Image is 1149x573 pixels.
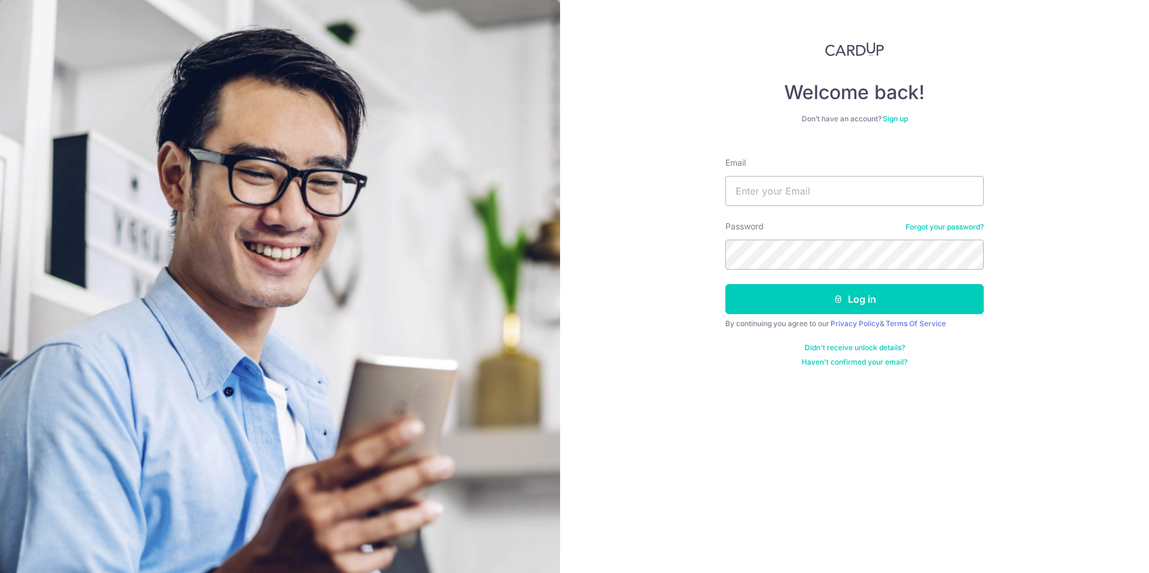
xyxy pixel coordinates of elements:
[725,220,764,232] label: Password
[725,157,746,169] label: Email
[725,319,984,329] div: By continuing you agree to our &
[883,114,908,123] a: Sign up
[805,343,905,353] a: Didn't receive unlock details?
[725,114,984,124] div: Don’t have an account?
[725,176,984,206] input: Enter your Email
[906,222,984,232] a: Forgot your password?
[725,80,984,105] h4: Welcome back!
[725,284,984,314] button: Log in
[825,42,884,56] img: CardUp Logo
[802,357,907,367] a: Haven't confirmed your email?
[886,319,946,328] a: Terms Of Service
[831,319,880,328] a: Privacy Policy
